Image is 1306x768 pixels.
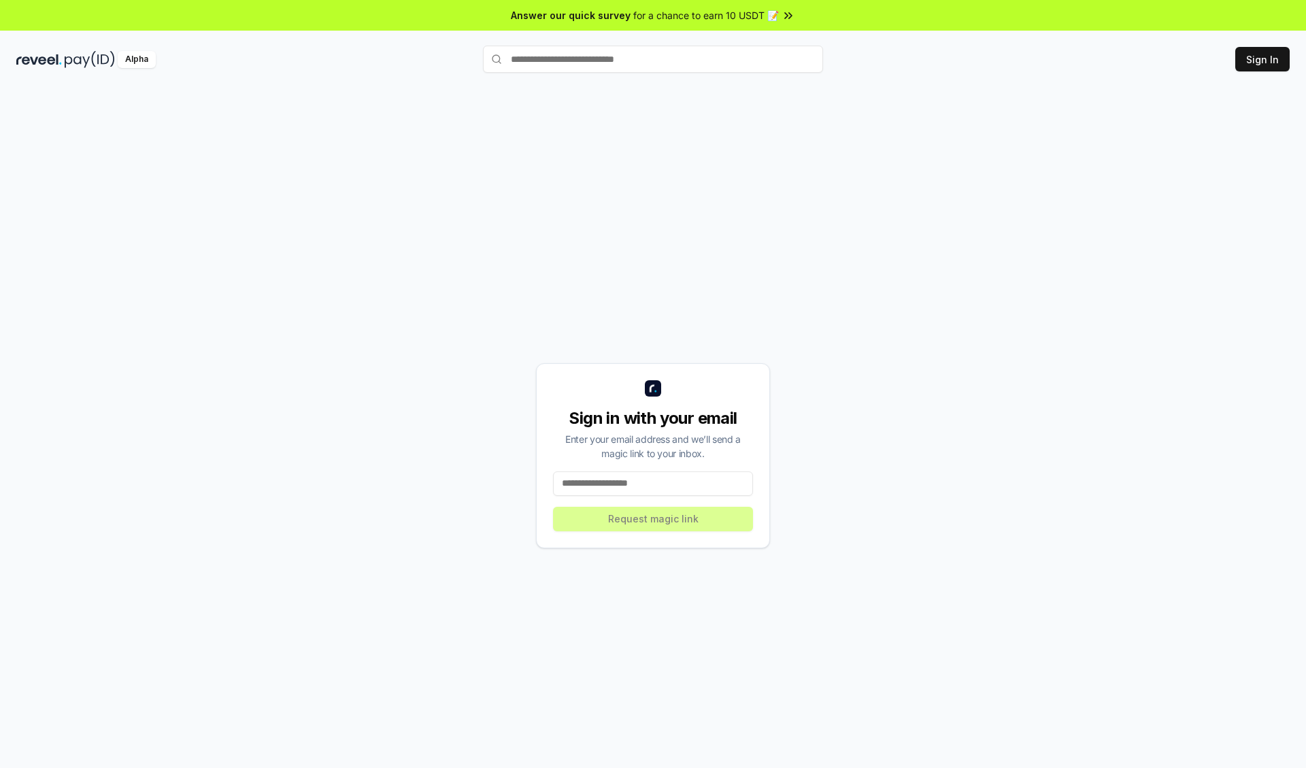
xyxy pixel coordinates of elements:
span: Answer our quick survey [511,8,631,22]
img: logo_small [645,380,661,397]
span: for a chance to earn 10 USDT 📝 [633,8,779,22]
button: Sign In [1235,47,1290,71]
img: pay_id [65,51,115,68]
div: Alpha [118,51,156,68]
div: Sign in with your email [553,407,753,429]
div: Enter your email address and we’ll send a magic link to your inbox. [553,432,753,461]
img: reveel_dark [16,51,62,68]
